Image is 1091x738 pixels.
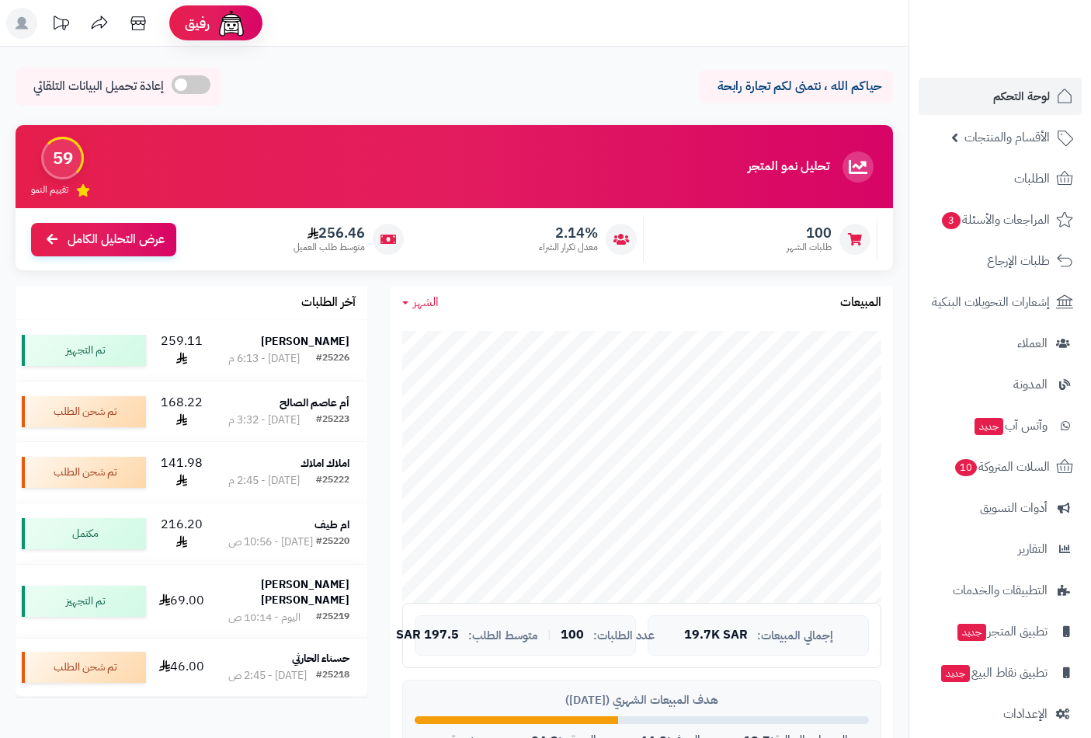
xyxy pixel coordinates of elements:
span: العملاء [1017,332,1048,354]
span: رفيق [185,14,210,33]
span: 100 [561,628,584,642]
div: [DATE] - 6:13 م [228,351,300,367]
div: #25219 [316,610,349,625]
span: تطبيق نقاط البيع [940,662,1048,684]
span: وآتس آب [973,415,1048,437]
span: تطبيق المتجر [956,621,1048,642]
a: أدوات التسويق [919,489,1082,527]
strong: [PERSON_NAME] [PERSON_NAME] [261,576,349,608]
span: لوحة التحكم [993,85,1050,107]
div: تم شحن الطلب [22,652,146,683]
span: جديد [975,418,1003,435]
a: العملاء [919,325,1082,362]
h3: تحليل نمو المتجر [748,160,829,174]
div: [DATE] - 10:56 ص [228,534,313,550]
p: حياكم الله ، نتمنى لكم تجارة رابحة [711,78,881,96]
span: طلبات الإرجاع [987,250,1050,272]
span: متوسط طلب العميل [294,241,365,254]
a: الإعدادات [919,695,1082,733]
span: 100 [787,225,832,242]
span: 2.14% [539,225,598,242]
span: | [547,629,551,641]
span: 3 [942,212,961,230]
strong: ام طيف [314,517,349,533]
a: لوحة التحكم [919,78,1082,115]
span: الأقسام والمنتجات [964,127,1050,148]
span: عرض التحليل الكامل [68,231,165,249]
a: المدونة [919,366,1082,403]
a: المراجعات والأسئلة3 [919,201,1082,238]
div: هدف المبيعات الشهري ([DATE]) [415,692,869,708]
span: جديد [957,624,986,641]
span: 10 [955,459,978,477]
div: #25222 [316,473,349,489]
td: 46.00 [152,639,210,696]
a: إشعارات التحويلات البنكية [919,284,1082,321]
span: إعادة تحميل البيانات التلقائي [33,78,164,96]
span: الشهر [413,293,439,312]
div: [DATE] - 2:45 ص [228,668,307,684]
span: جديد [941,665,970,682]
img: logo-2.png [985,12,1076,44]
div: #25223 [316,413,349,428]
div: #25220 [316,534,349,550]
div: #25226 [316,351,349,367]
strong: حسناء الحارثي [292,650,349,667]
a: تحديثات المنصة [41,8,80,43]
span: 197.5 SAR [396,628,459,642]
span: عدد الطلبات: [593,629,655,642]
td: 141.98 [152,442,210,503]
a: السلات المتروكة10 [919,448,1082,486]
div: تم شحن الطلب [22,396,146,427]
span: 256.46 [294,225,365,242]
span: إجمالي المبيعات: [757,629,833,642]
a: تطبيق نقاط البيعجديد [919,654,1082,691]
span: التقارير [1018,538,1048,560]
a: تطبيق المتجرجديد [919,613,1082,650]
a: طلبات الإرجاع [919,242,1082,280]
td: 259.11 [152,320,210,381]
td: 168.22 [152,381,210,442]
h3: آخر الطلبات [301,296,356,310]
span: أدوات التسويق [980,497,1048,519]
div: [DATE] - 3:32 م [228,413,300,428]
img: ai-face.png [216,8,247,39]
span: إشعارات التحويلات البنكية [932,291,1050,313]
strong: املاك املاك [301,455,349,472]
div: تم التجهيز [22,335,146,366]
span: معدل تكرار الشراء [539,241,598,254]
strong: أم عاصم الصالح [280,395,349,411]
td: 69.00 [152,565,210,638]
a: التطبيقات والخدمات [919,572,1082,609]
div: [DATE] - 2:45 م [228,473,300,489]
a: وآتس آبجديد [919,407,1082,444]
span: الإعدادات [1003,703,1048,725]
a: التقارير [919,531,1082,568]
strong: [PERSON_NAME] [261,333,349,350]
h3: المبيعات [840,296,881,310]
span: متوسط الطلب: [468,629,538,642]
span: المدونة [1013,374,1048,395]
div: مكتمل [22,518,146,549]
span: المراجعات والأسئلة [940,209,1050,231]
span: تقييم النمو [31,183,68,197]
td: 216.20 [152,503,210,564]
span: السلات المتروكة [954,456,1050,478]
span: 19.7K SAR [684,628,748,642]
div: اليوم - 10:14 ص [228,610,301,625]
span: الطلبات [1014,168,1050,190]
a: عرض التحليل الكامل [31,223,176,256]
span: التطبيقات والخدمات [953,580,1048,601]
a: الطلبات [919,160,1082,197]
div: تم التجهيز [22,586,146,617]
a: الشهر [402,294,439,312]
div: تم شحن الطلب [22,457,146,488]
span: طلبات الشهر [787,241,832,254]
div: #25218 [316,668,349,684]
